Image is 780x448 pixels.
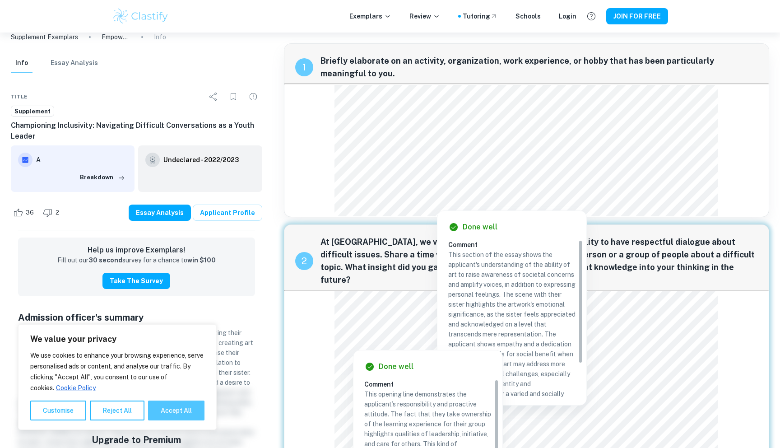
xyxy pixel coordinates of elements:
img: Clastify logo [112,7,169,25]
div: Report issue [244,88,262,106]
button: Take the Survey [102,273,170,289]
a: Applicant Profile [193,205,262,221]
button: Help and Feedback [584,9,599,24]
div: Share [204,88,223,106]
strong: 30 second [88,257,122,264]
div: Dislike [41,205,64,220]
div: recipe [295,58,313,76]
button: Reject All [90,401,144,420]
p: We value your privacy [30,334,204,345]
h5: Upgrade to Premium [92,433,181,447]
a: Cookie Policy [56,384,96,392]
a: Login [559,11,576,21]
button: Info [11,53,32,73]
button: Customise [30,401,86,420]
button: Breakdown [78,171,127,184]
button: JOIN FOR FREE [606,8,668,24]
h6: Done well [463,222,497,233]
h6: Help us improve Exemplars! [25,245,248,256]
div: Like [11,205,39,220]
a: Supplement Exemplars [11,32,78,42]
div: We value your privacy [18,324,217,430]
h6: Championing Inclusivity: Navigating Difficult Conversations as a Youth Leader [11,120,262,142]
span: Supplement [11,107,54,116]
span: Briefly elaborate on an activity, organization, work experience, or hobby that has been particula... [320,55,758,80]
p: We use cookies to enhance your browsing experience, serve personalised ads or content, and analys... [30,350,204,393]
h5: Admission officer's summary [18,311,255,324]
a: Tutoring [463,11,497,21]
h6: Undeclared - 2022/2023 [163,155,239,165]
p: Fill out our survey for a chance to [57,256,216,266]
span: At [GEOGRAPHIC_DATA], we value diverse perspectives and the ability to have respectful dialogue a... [320,236,758,286]
div: Bookmark [224,88,242,106]
h6: Comment [448,240,576,250]
strong: win $100 [187,257,216,264]
h6: Done well [379,361,413,372]
span: 2 [51,208,64,217]
a: Undeclared - 2022/2023 [163,153,239,167]
p: Empowering Through Art: Finding Balance and Creating Change [102,32,130,42]
h6: A [36,155,127,165]
span: 36 [21,208,39,217]
span: Title [11,93,28,101]
button: Essay Analysis [51,53,98,73]
button: Essay Analysis [129,205,191,221]
p: Info [154,32,166,42]
button: Accept All [148,401,204,420]
a: Schools [515,11,541,21]
div: recipe [295,252,313,270]
p: Exemplars [349,11,391,21]
a: Supplement [11,106,54,117]
h6: Comment [364,379,492,389]
p: Review [409,11,440,21]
